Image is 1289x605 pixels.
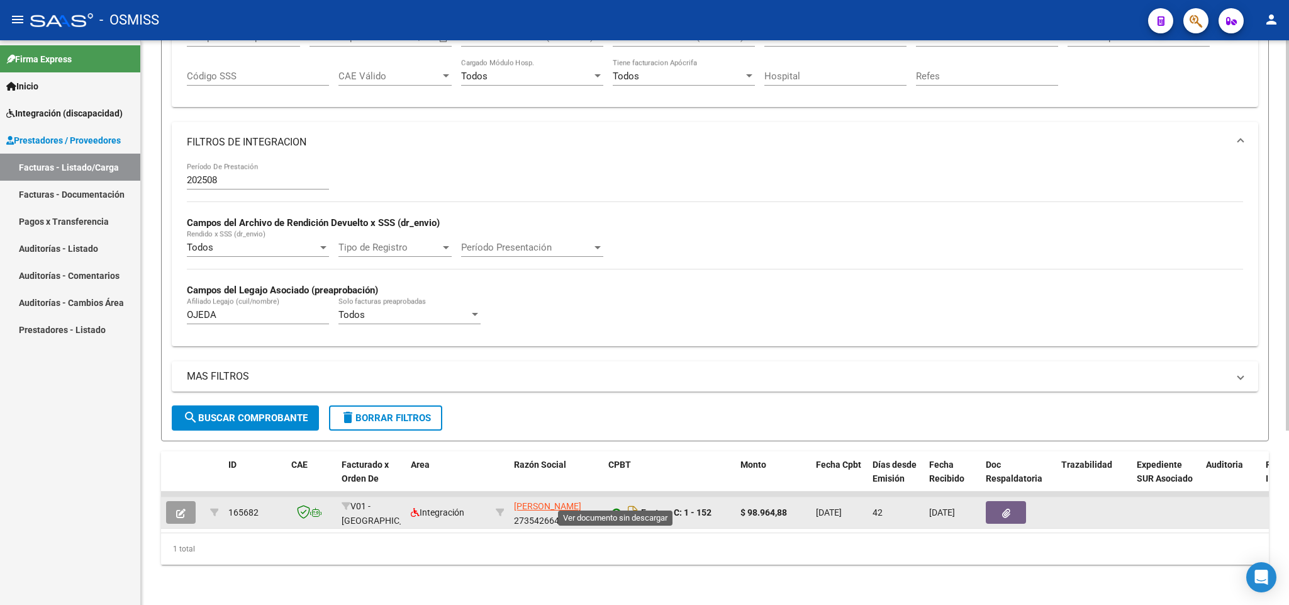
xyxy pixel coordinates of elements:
span: Fecha Cpbt [816,460,861,470]
datatable-header-cell: Doc Respaldatoria [981,451,1056,507]
mat-icon: person [1264,12,1279,27]
mat-icon: delete [340,410,355,425]
strong: Campos del Legajo Asociado (preaprobación) [187,285,378,296]
span: 42 [873,507,883,517]
span: CAE Válido [338,71,440,82]
span: 165682 [228,507,259,517]
mat-panel-title: FILTROS DE INTEGRACION [187,135,1228,149]
span: [DATE] [929,507,955,517]
mat-expansion-panel-header: FILTROS DE INTEGRACION [172,122,1258,162]
strong: $ 98.964,88 [740,507,787,517]
mat-icon: search [183,410,198,425]
span: Integración (discapacidad) [6,106,123,120]
datatable-header-cell: Trazabilidad [1056,451,1132,507]
mat-icon: menu [10,12,25,27]
span: Inicio [6,79,38,93]
datatable-header-cell: Auditoria [1201,451,1261,507]
span: Facturado x Orden De [342,460,389,484]
span: [PERSON_NAME] [514,501,581,511]
strong: Campos del Archivo de Rendición Devuelto x SSS (dr_envio) [187,217,440,229]
datatable-header-cell: Monto [735,451,811,507]
datatable-header-cell: Días desde Emisión [868,451,924,507]
datatable-header-cell: Razón Social [509,451,603,507]
mat-expansion-panel-header: MAS FILTROS [172,361,1258,392]
div: FILTROS DE INTEGRACION [172,162,1258,346]
span: Prestadores / Proveedores [6,133,121,147]
datatable-header-cell: ID [223,451,286,507]
datatable-header-cell: Expediente SUR Asociado [1132,451,1201,507]
datatable-header-cell: Fecha Recibido [924,451,981,507]
span: CPBT [608,460,631,470]
i: Descargar documento [625,502,641,523]
span: Monto [740,460,766,470]
span: Tipo de Registro [338,242,440,253]
span: Borrar Filtros [340,412,431,424]
strong: Factura C: 1 - 152 [641,507,711,517]
datatable-header-cell: CPBT [603,451,735,507]
span: Trazabilidad [1061,460,1112,470]
div: 27354266445 [514,499,598,526]
span: CAE [291,460,308,470]
span: Doc Respaldatoria [986,460,1042,484]
span: Area [411,460,430,470]
button: Borrar Filtros [329,405,442,431]
button: Buscar Comprobante [172,405,319,431]
span: ID [228,460,237,470]
mat-panel-title: MAS FILTROS [187,370,1228,383]
datatable-header-cell: Area [406,451,491,507]
span: Expediente SUR Asociado [1137,460,1193,484]
span: Período Presentación [461,242,592,253]
button: Open calendar [437,31,451,45]
span: - OSMISS [99,6,159,34]
span: Integración [411,507,464,517]
div: 1 total [161,533,1269,565]
span: Fecha Recibido [929,460,964,484]
div: Open Intercom Messenger [1246,562,1276,592]
span: [DATE] [816,507,842,517]
span: Auditoria [1206,460,1243,470]
span: Todos [338,309,365,320]
span: Todos [613,71,639,82]
datatable-header-cell: CAE [286,451,337,507]
span: Días desde Emisión [873,460,917,484]
span: Todos [187,242,213,253]
span: Todos [461,71,488,82]
span: Firma Express [6,52,72,66]
datatable-header-cell: Fecha Cpbt [811,451,868,507]
span: Razón Social [514,460,566,470]
datatable-header-cell: Facturado x Orden De [337,451,406,507]
span: Buscar Comprobante [183,412,308,424]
